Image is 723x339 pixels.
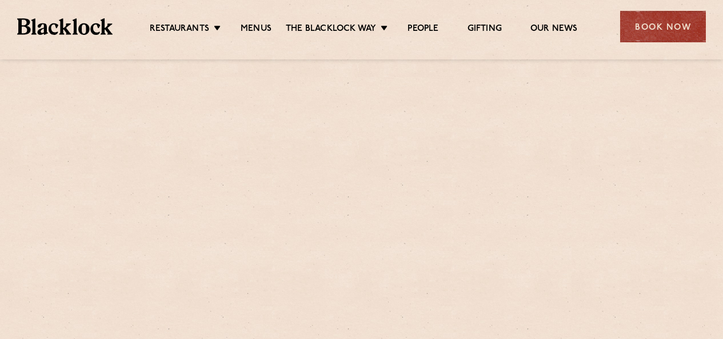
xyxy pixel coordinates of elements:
[468,23,502,36] a: Gifting
[17,18,113,34] img: BL_Textured_Logo-footer-cropped.svg
[150,23,209,36] a: Restaurants
[241,23,271,36] a: Menus
[620,11,706,42] div: Book Now
[408,23,438,36] a: People
[530,23,578,36] a: Our News
[286,23,376,36] a: The Blacklock Way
